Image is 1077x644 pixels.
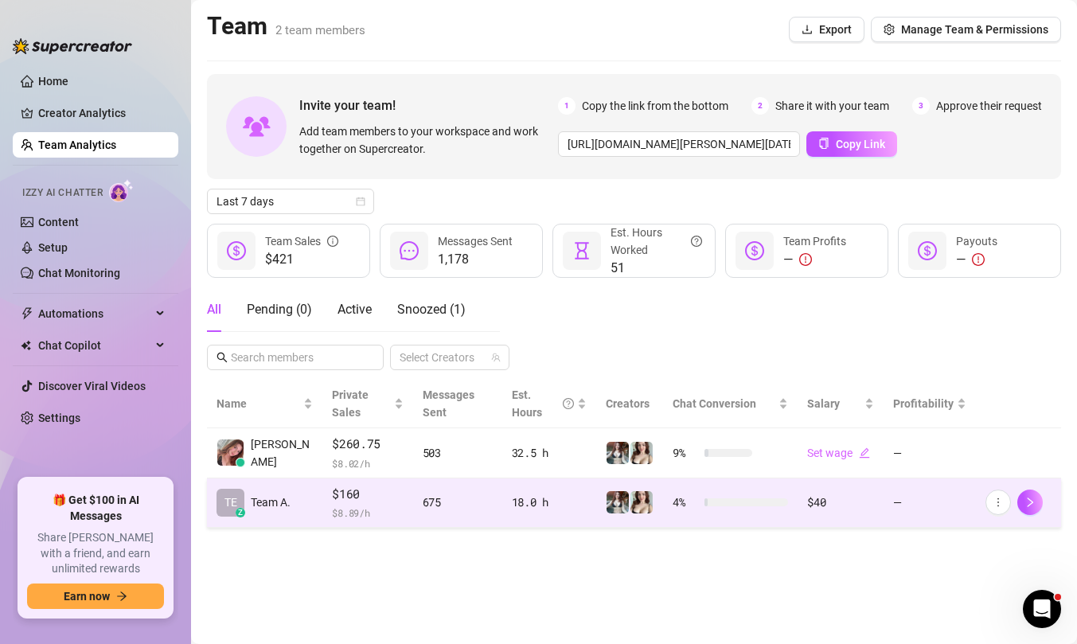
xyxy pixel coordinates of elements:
[871,17,1061,42] button: Manage Team & Permissions
[775,97,889,115] span: Share it with your team
[22,185,103,201] span: Izzy AI Chatter
[673,444,698,462] span: 9 %
[236,508,245,517] div: z
[251,435,313,470] span: [PERSON_NAME]
[512,494,587,511] div: 18.0 h
[38,267,120,279] a: Chat Monitoring
[217,352,228,363] span: search
[789,17,864,42] button: Export
[512,386,575,421] div: Est. Hours
[251,494,291,511] span: Team A.
[217,189,365,213] span: Last 7 days
[884,478,976,529] td: —
[993,497,1004,508] span: more
[630,491,653,513] img: ONLINE
[745,241,764,260] span: dollar-circle
[807,447,870,459] a: Set wageedit
[299,96,558,115] span: Invite your team!
[956,235,997,248] span: Payouts
[400,241,419,260] span: message
[582,97,728,115] span: Copy the link from the bottom
[207,300,221,319] div: All
[596,380,663,428] th: Creators
[217,439,244,466] img: Amy August
[38,301,151,326] span: Automations
[512,444,587,462] div: 32.5 h
[217,395,300,412] span: Name
[265,232,338,250] div: Team Sales
[21,340,31,351] img: Chat Copilot
[224,494,237,511] span: TE
[918,241,937,260] span: dollar-circle
[265,250,338,269] span: $421
[563,386,574,421] span: question-circle
[27,584,164,609] button: Earn nowarrow-right
[972,253,985,266] span: exclamation-circle
[836,138,885,150] span: Copy Link
[38,241,68,254] a: Setup
[27,530,164,577] span: Share [PERSON_NAME] with a friend, and earn unlimited rewards
[802,24,813,35] span: download
[64,590,110,603] span: Earn now
[819,23,852,36] span: Export
[332,505,403,521] span: $ 8.89 /h
[901,23,1048,36] span: Manage Team & Permissions
[338,302,372,317] span: Active
[558,97,576,115] span: 1
[799,253,812,266] span: exclamation-circle
[327,232,338,250] span: info-circle
[783,235,846,248] span: Team Profits
[491,353,501,362] span: team
[109,179,134,202] img: AI Chatter
[227,241,246,260] span: dollar-circle
[1023,590,1061,628] iframe: Intercom live chat
[893,397,954,410] span: Profitability
[332,388,369,419] span: Private Sales
[38,139,116,151] a: Team Analytics
[423,444,493,462] div: 503
[572,241,591,260] span: hourglass
[438,250,513,269] span: 1,178
[356,197,365,206] span: calendar
[611,224,702,259] div: Est. Hours Worked
[116,591,127,602] span: arrow-right
[607,442,629,464] img: Amy
[21,307,33,320] span: thunderbolt
[397,302,466,317] span: Snoozed ( 1 )
[607,491,629,513] img: Amy
[332,485,403,504] span: $160
[38,75,68,88] a: Home
[247,300,312,319] div: Pending ( 0 )
[38,216,79,228] a: Content
[299,123,552,158] span: Add team members to your workspace and work together on Supercreator.
[332,455,403,471] span: $ 8.02 /h
[275,23,365,37] span: 2 team members
[912,97,930,115] span: 3
[884,428,976,478] td: —
[438,235,513,248] span: Messages Sent
[423,494,493,511] div: 675
[630,442,653,464] img: ONLINE
[27,493,164,524] span: 🎁 Get $100 in AI Messages
[956,250,997,269] div: —
[1024,497,1036,508] span: right
[207,11,365,41] h2: Team
[818,138,829,149] span: copy
[884,24,895,35] span: setting
[806,131,897,157] button: Copy Link
[673,397,756,410] span: Chat Conversion
[231,349,361,366] input: Search members
[207,380,322,428] th: Name
[859,447,870,459] span: edit
[332,435,403,454] span: $260.75
[38,412,80,424] a: Settings
[691,224,702,259] span: question-circle
[13,38,132,54] img: logo-BBDzfeDw.svg
[38,333,151,358] span: Chat Copilot
[673,494,698,511] span: 4 %
[38,100,166,126] a: Creator Analytics
[807,397,840,410] span: Salary
[807,494,873,511] div: $40
[936,97,1042,115] span: Approve their request
[751,97,769,115] span: 2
